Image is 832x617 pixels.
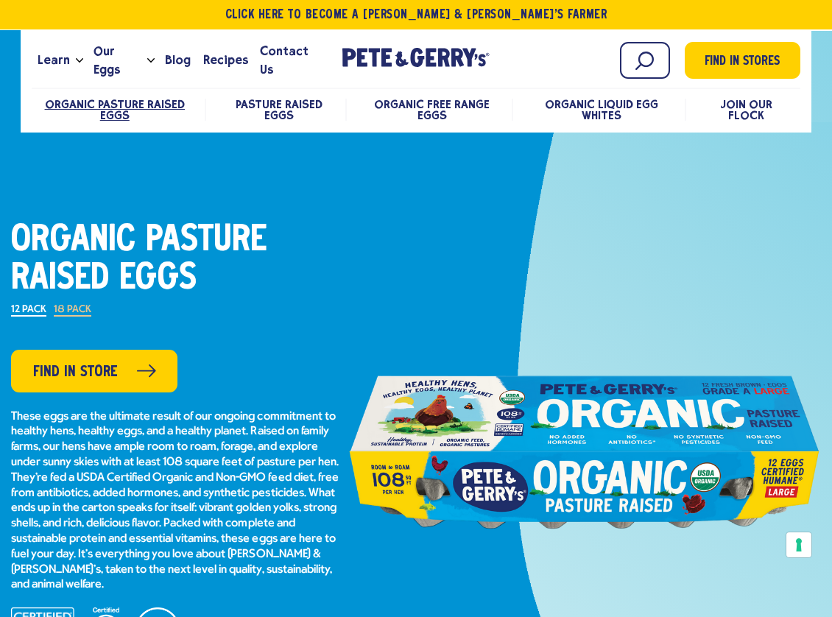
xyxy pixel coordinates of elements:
label: 18 Pack [54,305,91,317]
span: Blog [165,51,191,69]
button: Open the dropdown menu for Our Eggs [147,58,155,63]
span: Contact Us [260,42,322,79]
a: Join Our Flock [720,97,772,122]
a: Our Eggs [88,40,147,80]
a: Find in Store [11,350,177,392]
label: 12 Pack [11,305,46,317]
button: Your consent preferences for tracking technologies [786,532,811,557]
a: Organic Free Range Eggs [374,97,490,122]
h1: Organic Pasture Raised Eggs [11,222,348,298]
a: Organic Pasture Raised Eggs [45,97,185,122]
a: Pasture Raised Eggs [236,97,322,122]
span: Learn [38,51,70,69]
span: Our Eggs [94,42,141,79]
a: Blog [159,40,197,80]
a: Organic Liquid Egg Whites [545,97,658,122]
span: Find in Store [33,361,118,384]
button: Open the dropdown menu for Learn [76,58,83,63]
p: These eggs are the ultimate result of our ongoing commitment to healthy hens, healthy eggs, and a... [11,409,348,593]
span: Recipes [203,51,248,69]
a: Recipes [197,40,254,80]
a: Find in Stores [685,42,800,79]
a: Contact Us [254,40,328,80]
a: Learn [32,40,76,80]
nav: desktop product menu [32,88,800,130]
input: Search [620,42,670,79]
span: Find in Stores [705,52,780,72]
